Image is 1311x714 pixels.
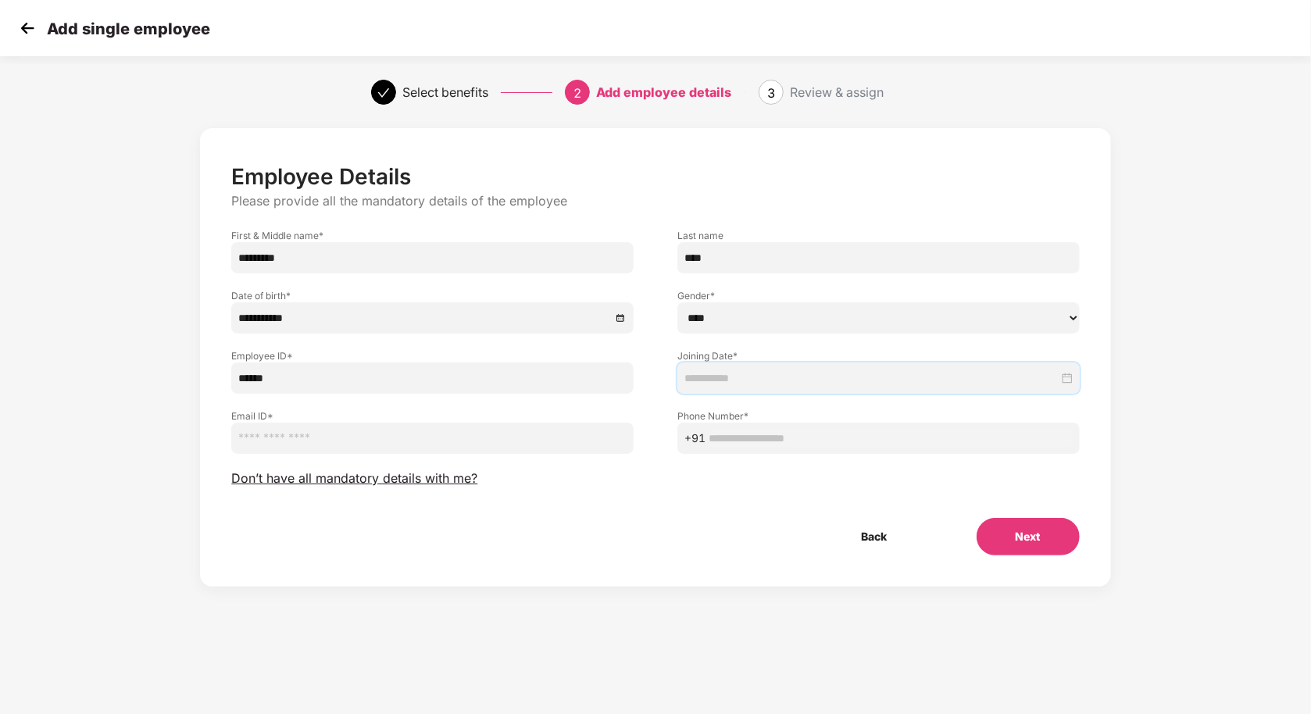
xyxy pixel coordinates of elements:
div: Review & assign [790,80,884,105]
div: Select benefits [402,80,488,105]
label: Joining Date [677,349,1080,362]
label: Gender [677,289,1080,302]
span: 2 [573,85,581,101]
p: Add single employee [47,20,210,38]
label: Phone Number [677,409,1080,423]
span: 3 [767,85,775,101]
label: First & Middle name [231,229,634,242]
p: Employee Details [231,163,1079,190]
label: Last name [677,229,1080,242]
button: Back [823,518,927,555]
span: +91 [684,430,706,447]
label: Email ID [231,409,634,423]
label: Employee ID [231,349,634,362]
label: Date of birth [231,289,634,302]
p: Please provide all the mandatory details of the employee [231,193,1079,209]
button: Next [977,518,1080,555]
span: Don’t have all mandatory details with me? [231,470,477,487]
span: check [377,87,390,99]
img: svg+xml;base64,PHN2ZyB4bWxucz0iaHR0cDovL3d3dy53My5vcmcvMjAwMC9zdmciIHdpZHRoPSIzMCIgaGVpZ2h0PSIzMC... [16,16,39,40]
div: Add employee details [596,80,731,105]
